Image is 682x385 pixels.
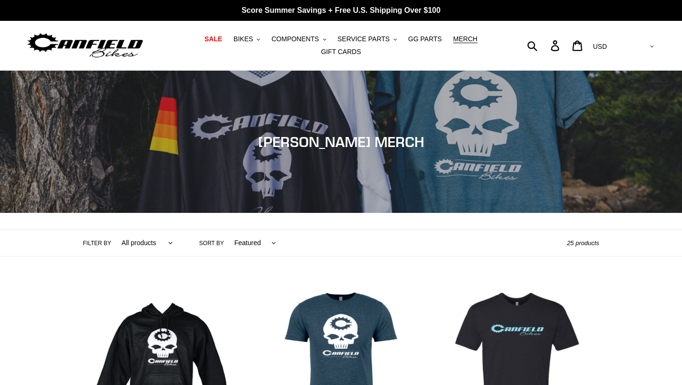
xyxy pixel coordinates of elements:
[200,33,227,46] a: SALE
[271,35,319,43] span: COMPONENTS
[83,239,111,247] label: Filter by
[229,33,265,46] button: BIKES
[205,35,222,43] span: SALE
[233,35,253,43] span: BIKES
[332,33,401,46] button: SERVICE PARTS
[532,35,556,56] input: Search
[449,33,482,46] a: MERCH
[199,239,224,247] label: Sort by
[337,35,389,43] span: SERVICE PARTS
[321,48,361,56] span: GIFT CARDS
[404,33,447,46] a: GG PARTS
[258,133,424,150] span: [PERSON_NAME] MERCH
[408,35,442,43] span: GG PARTS
[267,33,331,46] button: COMPONENTS
[567,239,599,247] span: 25 products
[316,46,366,58] a: GIFT CARDS
[453,35,477,43] span: MERCH
[26,31,144,61] img: Canfield Bikes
